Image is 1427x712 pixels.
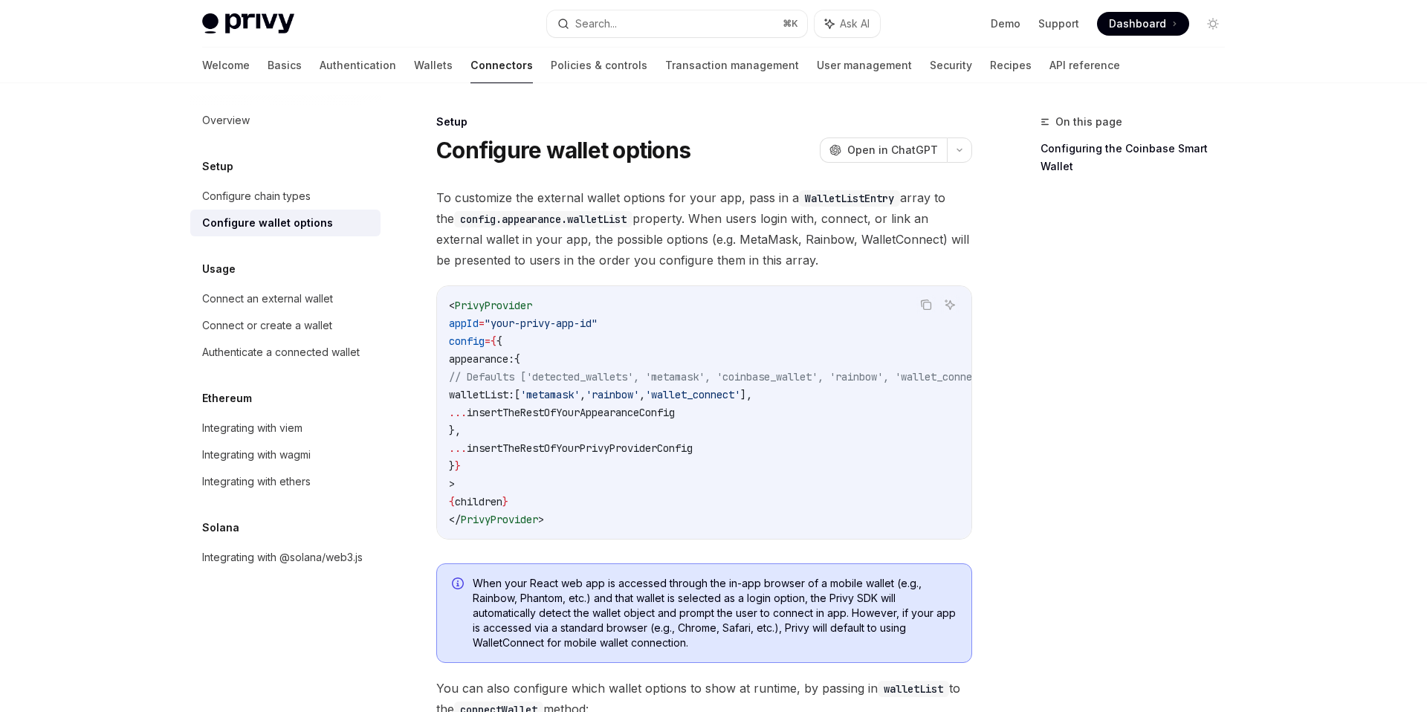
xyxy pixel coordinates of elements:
[190,468,381,495] a: Integrating with ethers
[202,343,360,361] div: Authenticate a connected wallet
[190,183,381,210] a: Configure chain types
[190,312,381,339] a: Connect or create a wallet
[449,477,455,491] span: >
[449,317,479,330] span: appId
[436,114,972,129] div: Setup
[414,48,453,83] a: Wallets
[436,187,972,271] span: To customize the external wallet options for your app, pass in a array to the property. When user...
[645,388,740,401] span: 'wallet_connect'
[202,473,311,491] div: Integrating with ethers
[202,446,311,464] div: Integrating with wagmi
[485,334,491,348] span: =
[202,317,332,334] div: Connect or create a wallet
[449,441,467,455] span: ...
[449,406,467,419] span: ...
[190,107,381,134] a: Overview
[740,388,752,401] span: ],
[202,158,233,175] h5: Setup
[473,576,957,650] span: When your React web app is accessed through the in-app browser of a mobile wallet (e.g., Rainbow,...
[580,388,586,401] span: ,
[799,190,900,207] code: WalletListEntry
[202,260,236,278] h5: Usage
[847,143,938,158] span: Open in ChatGPT
[639,388,645,401] span: ,
[190,441,381,468] a: Integrating with wagmi
[449,370,996,383] span: // Defaults ['detected_wallets', 'metamask', 'coinbase_wallet', 'rainbow', 'wallet_connect']
[878,681,949,697] code: walletList
[449,299,455,312] span: <
[930,48,972,83] a: Security
[455,495,502,508] span: children
[202,214,333,232] div: Configure wallet options
[449,334,485,348] span: config
[190,339,381,366] a: Authenticate a connected wallet
[547,10,807,37] button: Search...⌘K
[817,48,912,83] a: User management
[449,513,461,526] span: </
[586,388,639,401] span: 'rainbow'
[455,299,532,312] span: PrivyProvider
[202,290,333,308] div: Connect an external wallet
[514,388,520,401] span: [
[202,111,250,129] div: Overview
[940,295,960,314] button: Ask AI
[202,519,239,537] h5: Solana
[202,48,250,83] a: Welcome
[470,48,533,83] a: Connectors
[575,15,617,33] div: Search...
[491,334,496,348] span: {
[496,334,502,348] span: {
[991,16,1020,31] a: Demo
[436,137,690,164] h1: Configure wallet options
[1055,113,1122,131] span: On this page
[320,48,396,83] a: Authentication
[202,389,252,407] h5: Ethereum
[815,10,880,37] button: Ask AI
[840,16,870,31] span: Ask AI
[467,406,675,419] span: insertTheRestOfYourAppearanceConfig
[454,211,632,227] code: config.appearance.walletList
[455,459,461,473] span: }
[452,577,467,592] svg: Info
[538,513,544,526] span: >
[202,13,294,34] img: light logo
[467,441,693,455] span: insertTheRestOfYourPrivyProviderConfig
[202,187,311,205] div: Configure chain types
[449,352,514,366] span: appearance:
[485,317,598,330] span: "your-privy-app-id"
[190,415,381,441] a: Integrating with viem
[202,548,363,566] div: Integrating with @solana/web3.js
[1041,137,1237,178] a: Configuring the Coinbase Smart Wallet
[990,48,1032,83] a: Recipes
[1038,16,1079,31] a: Support
[551,48,647,83] a: Policies & controls
[783,18,798,30] span: ⌘ K
[479,317,485,330] span: =
[449,459,455,473] span: }
[202,419,302,437] div: Integrating with viem
[514,352,520,366] span: {
[190,210,381,236] a: Configure wallet options
[820,137,947,163] button: Open in ChatGPT
[449,424,461,437] span: },
[449,388,514,401] span: walletList:
[461,513,538,526] span: PrivyProvider
[1109,16,1166,31] span: Dashboard
[190,544,381,571] a: Integrating with @solana/web3.js
[1201,12,1225,36] button: Toggle dark mode
[190,285,381,312] a: Connect an external wallet
[665,48,799,83] a: Transaction management
[1097,12,1189,36] a: Dashboard
[520,388,580,401] span: 'metamask'
[502,495,508,508] span: }
[916,295,936,314] button: Copy the contents from the code block
[1049,48,1120,83] a: API reference
[268,48,302,83] a: Basics
[449,495,455,508] span: {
